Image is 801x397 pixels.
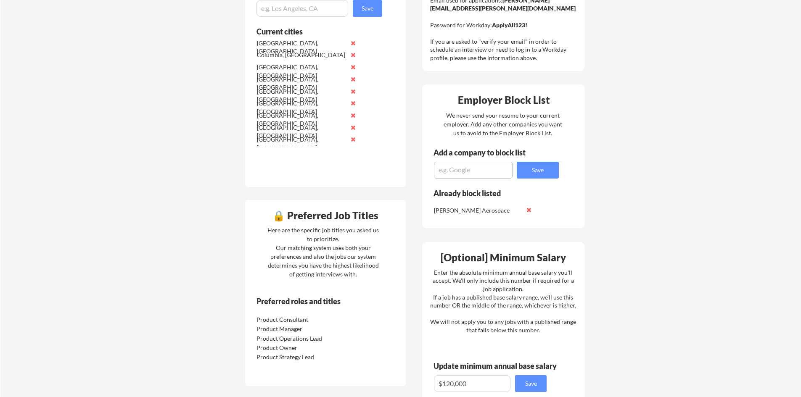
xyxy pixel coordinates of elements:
div: Add a company to block list [434,149,539,156]
div: Product Operations Lead [256,334,345,343]
div: 🔒 Preferred Job Titles [247,210,404,221]
div: [GEOGRAPHIC_DATA], [GEOGRAPHIC_DATA] [257,87,346,104]
button: Save [515,375,547,392]
div: [GEOGRAPHIC_DATA], [GEOGRAPHIC_DATA] [257,111,346,128]
div: Update minimum annual base salary [434,362,560,370]
div: Enter the absolute minimum annual base salary you'll accept. We'll only include this number if re... [430,268,576,334]
div: Product Strategy Lead [256,353,345,361]
div: [GEOGRAPHIC_DATA], [GEOGRAPHIC_DATA] [257,99,346,116]
div: [GEOGRAPHIC_DATA], [GEOGRAPHIC_DATA] [257,39,346,55]
div: [GEOGRAPHIC_DATA], [GEOGRAPHIC_DATA] [257,75,346,92]
div: [GEOGRAPHIC_DATA], [GEOGRAPHIC_DATA] [257,124,346,140]
div: [Optional] Minimum Salary [425,252,582,263]
div: Already block listed [434,189,547,197]
div: Employer Block List [426,95,582,105]
div: Preferred roles and titles [256,297,371,305]
div: Current cities [256,28,373,35]
div: Product Owner [256,344,345,352]
button: Save [517,162,559,179]
div: [GEOGRAPHIC_DATA], [GEOGRAPHIC_DATA] [257,135,346,152]
div: We never send your resume to your current employer. Add any other companies you want us to avoid ... [443,111,563,137]
div: [PERSON_NAME] Aerospace [434,206,523,215]
div: [GEOGRAPHIC_DATA], [GEOGRAPHIC_DATA] [257,63,346,79]
div: Product Manager [256,325,345,333]
div: Product Consultant [256,315,345,324]
div: Here are the specific job titles you asked us to prioritize. Our matching system uses both your p... [265,226,381,279]
strong: ApplyAll123! [492,21,527,29]
div: Columbia, [GEOGRAPHIC_DATA] [257,51,346,59]
input: E.g. $100,000 [434,375,510,392]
